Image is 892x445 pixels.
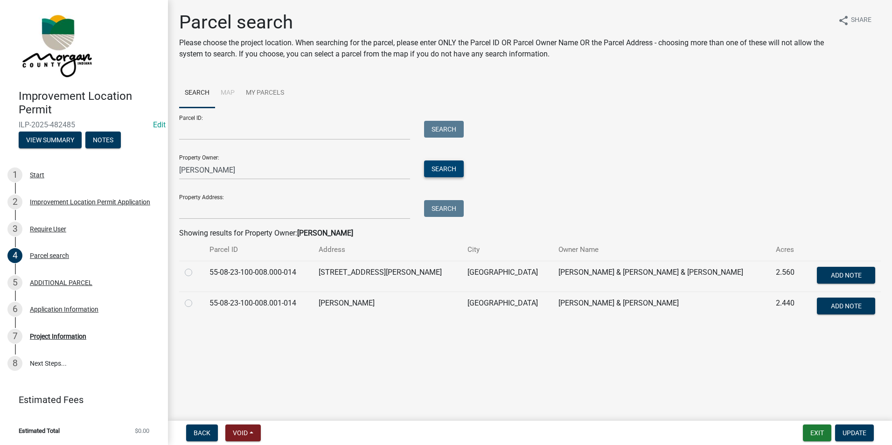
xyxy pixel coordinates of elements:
span: Update [843,429,866,437]
h1: Parcel search [179,11,830,34]
td: [PERSON_NAME] & [PERSON_NAME] [553,292,771,322]
span: Share [851,15,871,26]
img: Morgan County, Indiana [19,10,94,80]
button: Search [424,121,464,138]
td: [PERSON_NAME] & [PERSON_NAME] & [PERSON_NAME] [553,261,771,292]
button: Update [835,424,874,441]
td: 2.560 [770,261,803,292]
div: Parcel search [30,252,69,259]
div: 2 [7,195,22,209]
div: 6 [7,302,22,317]
td: [GEOGRAPHIC_DATA] [462,292,552,322]
span: Estimated Total [19,428,60,434]
span: Back [194,429,210,437]
td: [STREET_ADDRESS][PERSON_NAME] [313,261,462,292]
button: View Summary [19,132,82,148]
th: Address [313,239,462,261]
td: 55-08-23-100-008.001-014 [204,292,313,322]
span: Add Note [830,271,861,278]
a: My Parcels [240,78,290,108]
div: 4 [7,248,22,263]
button: Notes [85,132,121,148]
button: Back [186,424,218,441]
a: Estimated Fees [7,390,153,409]
div: Require User [30,226,66,232]
div: 7 [7,329,22,344]
button: Search [424,200,464,217]
a: Edit [153,120,166,129]
button: Search [424,160,464,177]
div: 5 [7,275,22,290]
th: City [462,239,552,261]
th: Owner Name [553,239,771,261]
div: 8 [7,356,22,371]
th: Acres [770,239,803,261]
strong: [PERSON_NAME] [297,229,353,237]
div: Improvement Location Permit Application [30,199,150,205]
p: Please choose the project location. When searching for the parcel, please enter ONLY the Parcel I... [179,37,830,60]
wm-modal-confirm: Edit Application Number [153,120,166,129]
div: ADDITIONAL PARCEL [30,279,92,286]
span: $0.00 [135,428,149,434]
button: shareShare [830,11,879,29]
div: Showing results for Property Owner: [179,228,881,239]
span: Void [233,429,248,437]
h4: Improvement Location Permit [19,90,160,117]
button: Add Note [817,298,875,314]
wm-modal-confirm: Summary [19,137,82,144]
div: Start [30,172,44,178]
button: Add Note [817,267,875,284]
div: 1 [7,167,22,182]
button: Void [225,424,261,441]
td: [PERSON_NAME] [313,292,462,322]
td: 55-08-23-100-008.000-014 [204,261,313,292]
div: Application Information [30,306,98,313]
div: 3 [7,222,22,236]
td: 2.440 [770,292,803,322]
wm-modal-confirm: Notes [85,137,121,144]
i: share [838,15,849,26]
td: [GEOGRAPHIC_DATA] [462,261,552,292]
a: Search [179,78,215,108]
th: Parcel ID [204,239,313,261]
button: Exit [803,424,831,441]
span: Add Note [830,302,861,309]
span: ILP-2025-482485 [19,120,149,129]
div: Project Information [30,333,86,340]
